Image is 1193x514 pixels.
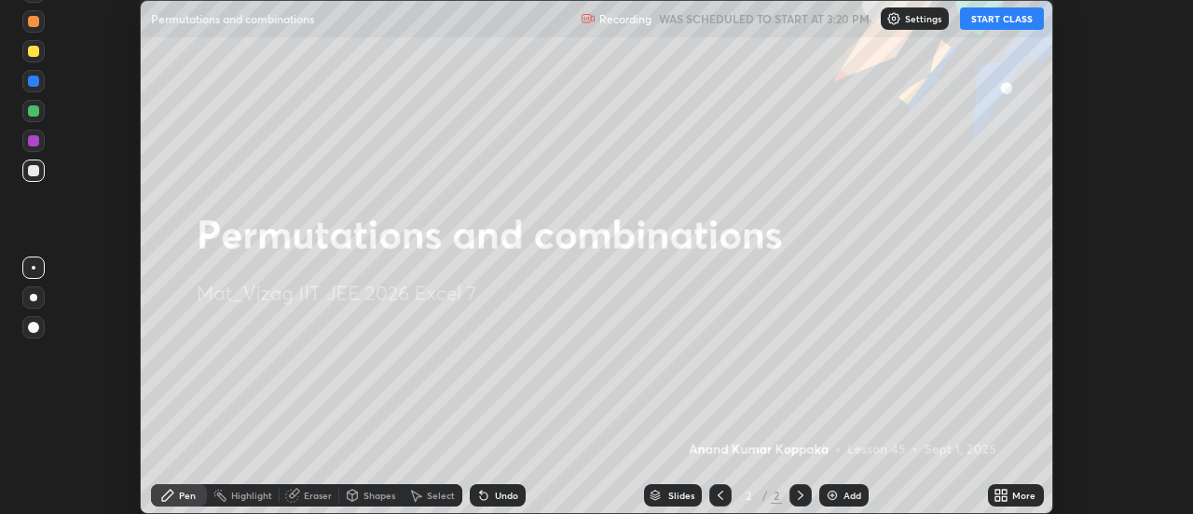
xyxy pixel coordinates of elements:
div: Highlight [231,491,272,500]
div: 2 [739,490,758,501]
div: More [1012,491,1035,500]
p: Recording [599,12,651,26]
div: Eraser [304,491,332,500]
p: Settings [905,14,941,23]
button: START CLASS [960,7,1044,30]
div: Slides [668,491,694,500]
img: add-slide-button [825,488,840,503]
div: / [761,490,767,501]
img: class-settings-icons [886,11,901,26]
div: Pen [179,491,196,500]
h5: WAS SCHEDULED TO START AT 3:20 PM [659,10,870,27]
div: Undo [495,491,518,500]
div: Select [427,491,455,500]
img: recording.375f2c34.svg [581,11,596,26]
div: Shapes [363,491,395,500]
div: 2 [771,487,782,504]
p: Permutations and combinations [151,11,314,26]
div: Add [843,491,861,500]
